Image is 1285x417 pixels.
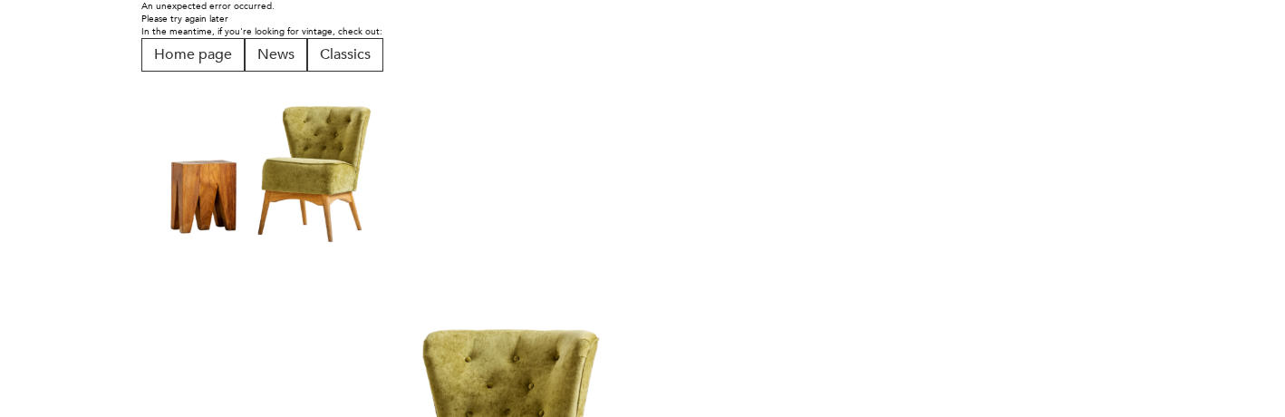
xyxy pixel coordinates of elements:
font: Please try again later [141,13,228,25]
a: Home page [141,50,245,63]
font: Home page [154,44,232,64]
button: Classics [307,38,383,72]
button: News [245,38,307,72]
a: Classics [307,50,383,63]
button: Home page [141,38,245,72]
img: Armchair [141,72,406,257]
a: News [245,50,307,63]
font: Classics [320,44,371,64]
font: In the meantime, if you're looking for vintage, check out: [141,25,382,38]
font: News [257,44,295,64]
